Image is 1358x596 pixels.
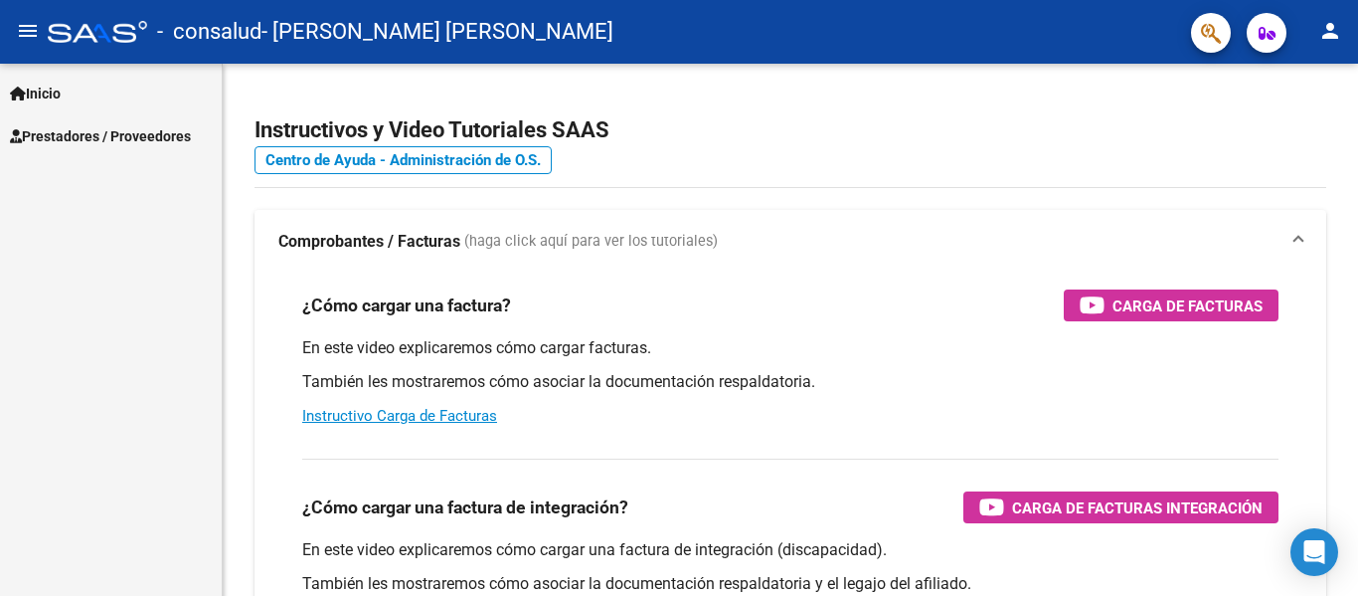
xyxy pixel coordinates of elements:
strong: Comprobantes / Facturas [278,231,460,253]
mat-icon: person [1318,19,1342,43]
span: Carga de Facturas Integración [1012,496,1263,520]
button: Carga de Facturas Integración [963,492,1278,523]
p: En este video explicaremos cómo cargar facturas. [302,337,1278,359]
span: Prestadores / Proveedores [10,125,191,147]
span: - [PERSON_NAME] [PERSON_NAME] [261,10,613,54]
h3: ¿Cómo cargar una factura de integración? [302,494,628,521]
span: Inicio [10,83,61,104]
p: También les mostraremos cómo asociar la documentación respaldatoria y el legajo del afiliado. [302,573,1278,595]
mat-icon: menu [16,19,40,43]
span: - consalud [157,10,261,54]
p: En este video explicaremos cómo cargar una factura de integración (discapacidad). [302,539,1278,561]
div: Open Intercom Messenger [1290,528,1338,576]
h3: ¿Cómo cargar una factura? [302,292,511,319]
span: Carga de Facturas [1112,294,1263,318]
a: Instructivo Carga de Facturas [302,407,497,425]
p: También les mostraremos cómo asociar la documentación respaldatoria. [302,371,1278,393]
button: Carga de Facturas [1064,290,1278,321]
span: (haga click aquí para ver los tutoriales) [464,231,718,253]
h2: Instructivos y Video Tutoriales SAAS [255,111,1326,149]
mat-expansion-panel-header: Comprobantes / Facturas (haga click aquí para ver los tutoriales) [255,210,1326,274]
a: Centro de Ayuda - Administración de O.S. [255,146,552,174]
